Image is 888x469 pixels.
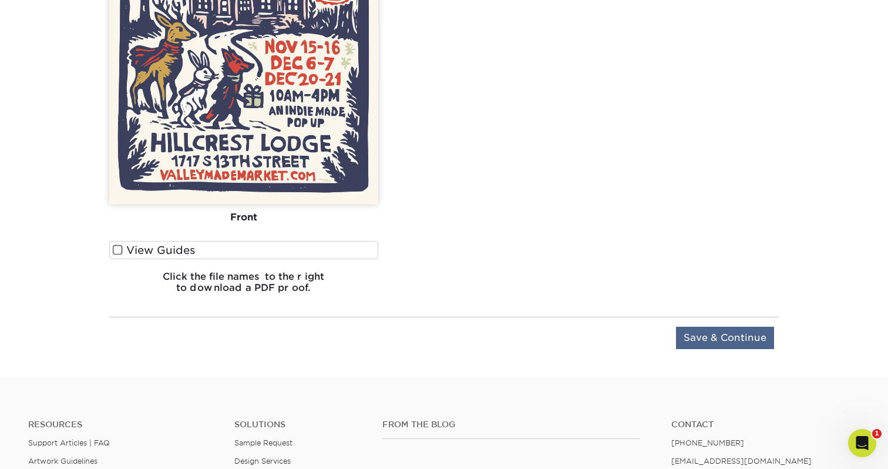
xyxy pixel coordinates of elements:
div: Front [109,205,378,230]
a: [PHONE_NUMBER] [671,438,744,447]
a: Contact [671,420,860,430]
iframe: Intercom live chat [848,429,876,457]
h4: Resources [28,420,217,430]
span: 1 [872,429,882,438]
a: Sample Request [234,438,292,447]
h4: Solutions [234,420,364,430]
a: [EMAIL_ADDRESS][DOMAIN_NAME] [671,457,812,465]
input: Save & Continue [676,327,774,349]
label: View Guides [109,241,378,259]
a: Design Services [234,457,291,465]
h4: From the Blog [382,420,640,430]
h6: Click the file names to the right to download a PDF proof. [109,271,378,303]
